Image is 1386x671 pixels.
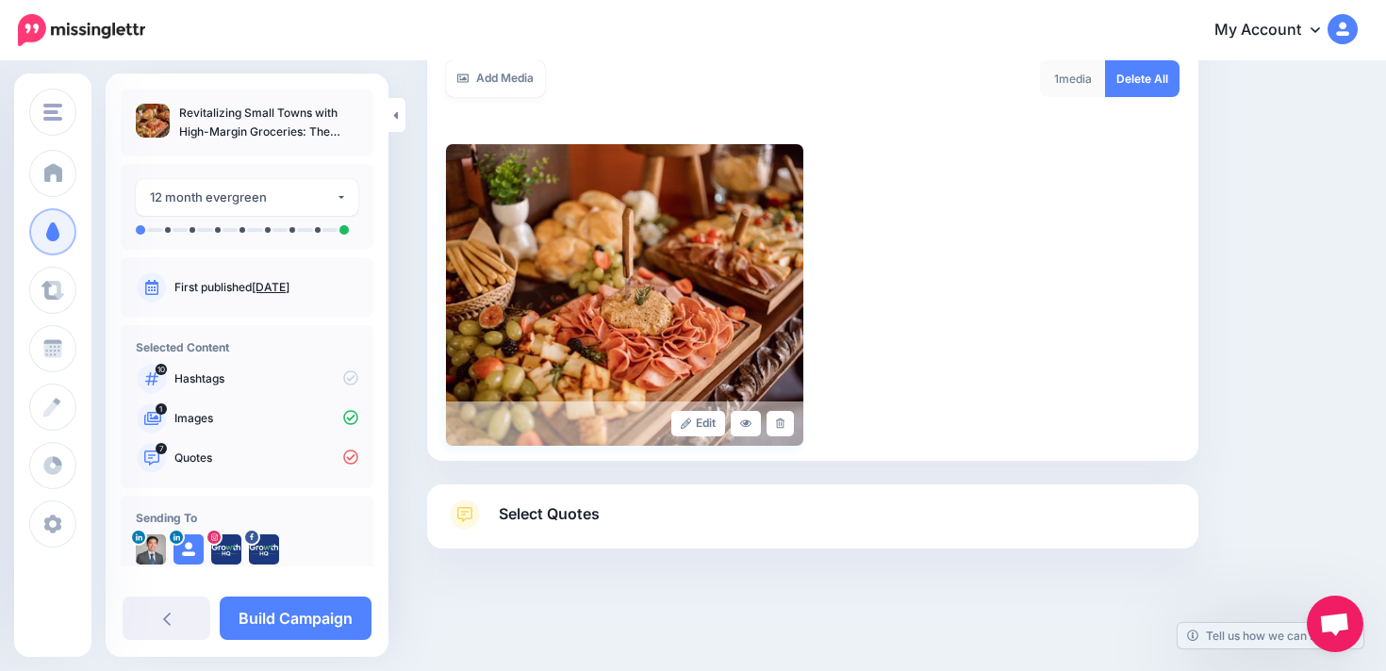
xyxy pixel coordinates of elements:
img: 0a1d99f287763d52d14256aa38912b09_thumb.jpg [136,104,170,138]
a: Tell us how we can improve [1178,623,1363,648]
button: 12 month evergreen [136,179,358,216]
a: Add Media [446,60,545,97]
div: Open chat [1307,596,1363,652]
span: 7 [156,443,167,454]
img: 505132457_17842984713510622_6578774508225261534_n-bsa154908.jpg [211,534,241,565]
span: 1 [1054,72,1059,86]
h4: Sending To [136,511,358,525]
div: media [1040,60,1106,97]
h4: Selected Content [136,340,358,354]
img: Missinglettr [18,14,145,46]
p: Quotes [174,450,358,466]
img: menu.png [43,104,62,121]
img: 1606483318761-53253.png [136,534,166,565]
p: Revitalizing Small Towns with High-Margin Groceries: The Strategic Importance of Cheese and Deli ... [179,104,358,141]
p: Hashtags [174,370,358,387]
p: Images [174,410,358,427]
img: 450347073_10160545434588683_35225409266803122_n-bsa154909.jpg [249,534,279,565]
a: Edit [671,411,725,436]
a: Delete All [1105,60,1180,97]
span: 10 [156,364,167,375]
img: 0a1d99f287763d52d14256aa38912b09_large.jpg [446,144,803,446]
p: First published [174,279,358,296]
a: My Account [1196,8,1358,54]
span: 1 [156,403,167,415]
div: 12 month evergreen [150,187,336,208]
span: Select Quotes [499,501,600,527]
img: user_default_image.png [173,534,204,565]
a: Select Quotes [446,499,1180,548]
a: [DATE] [252,280,289,294]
